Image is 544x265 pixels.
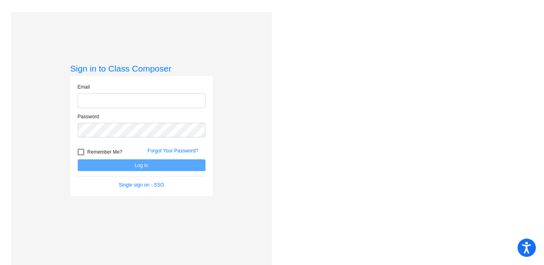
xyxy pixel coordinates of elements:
[119,182,164,188] a: Single sign on - SSO
[70,63,213,74] h3: Sign in to Class Composer
[148,148,199,154] a: Forgot Your Password?
[78,83,90,91] label: Email
[87,147,122,157] span: Remember Me?
[78,113,99,120] label: Password
[78,159,205,171] button: Log In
